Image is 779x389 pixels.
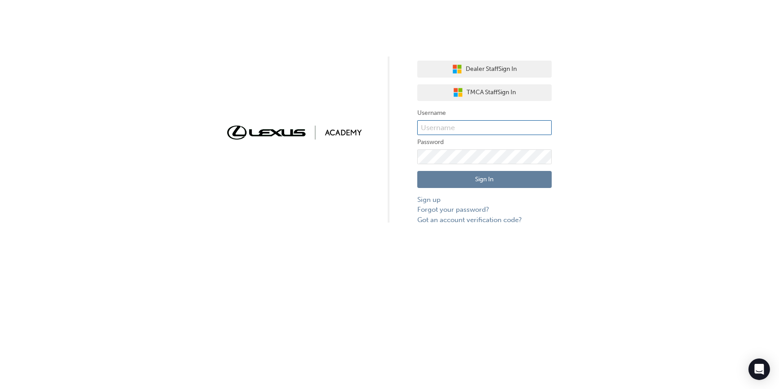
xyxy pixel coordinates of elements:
[417,195,552,205] a: Sign up
[417,137,552,148] label: Password
[227,126,362,140] img: Trak
[466,64,517,74] span: Dealer Staff Sign In
[417,84,552,101] button: TMCA StaffSign In
[417,171,552,188] button: Sign In
[417,120,552,135] input: Username
[417,215,552,225] a: Got an account verification code?
[749,358,770,380] div: Open Intercom Messenger
[417,205,552,215] a: Forgot your password?
[467,87,516,98] span: TMCA Staff Sign In
[417,61,552,78] button: Dealer StaffSign In
[417,108,552,118] label: Username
